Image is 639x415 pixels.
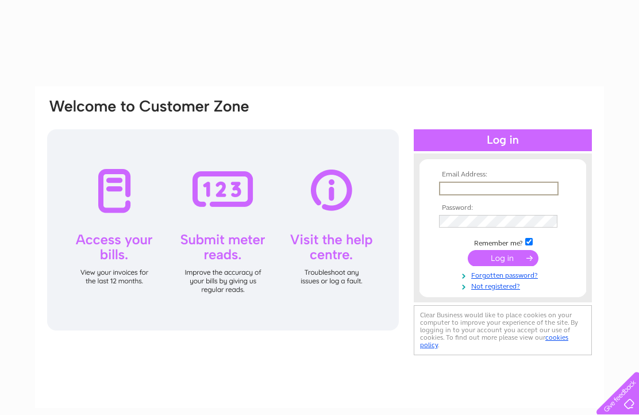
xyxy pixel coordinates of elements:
a: cookies policy [420,333,568,349]
a: Not registered? [439,280,569,291]
td: Remember me? [436,236,569,248]
div: Clear Business would like to place cookies on your computer to improve your experience of the sit... [414,305,592,355]
input: Submit [468,250,538,266]
a: Forgotten password? [439,269,569,280]
th: Email Address: [436,171,569,179]
th: Password: [436,204,569,212]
